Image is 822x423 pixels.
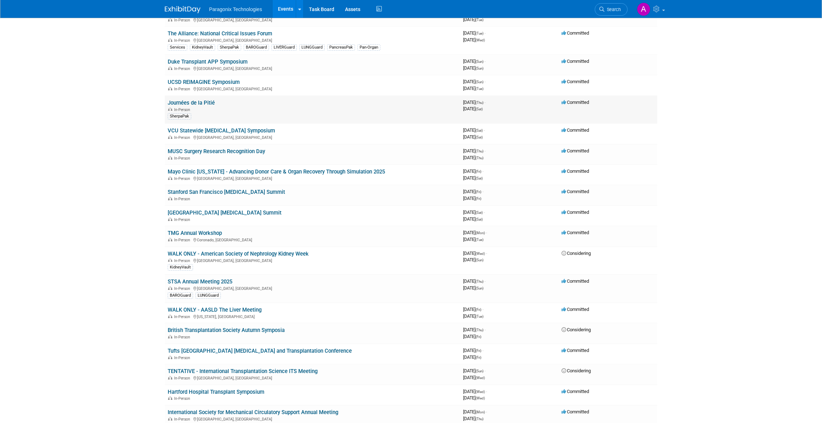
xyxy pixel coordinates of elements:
[476,231,485,235] span: (Mon)
[476,101,483,105] span: (Thu)
[463,334,481,339] span: [DATE]
[168,348,352,354] a: Tufts [GEOGRAPHIC_DATA] [MEDICAL_DATA] and Transplantation Conference
[476,390,485,394] span: (Wed)
[174,258,192,263] span: In-Person
[476,80,483,84] span: (Sun)
[562,251,591,256] span: Considering
[463,100,486,105] span: [DATE]
[168,176,172,180] img: In-Person Event
[562,307,589,312] span: Committed
[168,148,265,155] a: MUSC Surgery Research Recognition Day
[476,129,483,132] span: (Sat)
[476,217,483,221] span: (Sat)
[168,257,457,263] div: [GEOGRAPHIC_DATA], [GEOGRAPHIC_DATA]
[463,37,485,42] span: [DATE]
[168,100,215,106] a: Journées de la Pitié
[174,314,192,319] span: In-Person
[168,417,172,421] img: In-Person Event
[357,44,380,51] div: Pan-Organ
[168,314,172,318] img: In-Person Event
[463,175,483,181] span: [DATE]
[476,87,483,91] span: (Tue)
[174,376,192,381] span: In-Person
[168,37,457,43] div: [GEOGRAPHIC_DATA], [GEOGRAPHIC_DATA]
[463,106,483,111] span: [DATE]
[168,292,193,299] div: BAROGuard
[476,258,483,262] span: (Sun)
[562,327,591,332] span: Considering
[168,335,172,338] img: In-Person Event
[463,257,483,262] span: [DATE]
[463,313,483,319] span: [DATE]
[604,7,621,12] span: Search
[168,237,457,242] div: Coronado, [GEOGRAPHIC_DATA]
[174,396,192,401] span: In-Person
[476,280,483,283] span: (Thu)
[463,307,483,312] span: [DATE]
[482,348,483,353] span: -
[562,79,589,84] span: Committed
[476,60,483,64] span: (Sun)
[476,170,481,173] span: (Fri)
[168,327,285,333] a: British Transplantation Society Autumn Symposia
[562,230,589,235] span: Committed
[463,134,483,140] span: [DATE]
[463,348,483,353] span: [DATE]
[562,278,589,284] span: Committed
[174,238,192,242] span: In-Person
[562,189,589,194] span: Committed
[174,107,192,112] span: In-Person
[476,38,485,42] span: (Wed)
[174,135,192,140] span: In-Person
[484,278,486,284] span: -
[463,389,487,394] span: [DATE]
[174,18,192,22] span: In-Person
[463,196,481,201] span: [DATE]
[476,238,483,242] span: (Tue)
[168,264,193,271] div: KidneyVault
[168,156,172,160] img: In-Person Event
[168,307,262,313] a: WALK ONLY - AASLD The Liver Meeting
[168,168,385,175] a: Mayo Clinic [US_STATE] - Advancing Donor Care & Organ Recovery Through Simulation 2025
[168,197,172,200] img: In-Person Event
[486,389,487,394] span: -
[476,410,485,414] span: (Mon)
[463,375,485,380] span: [DATE]
[168,17,457,22] div: [GEOGRAPHIC_DATA], [GEOGRAPHIC_DATA]
[168,189,285,195] a: Stanford San Francisco [MEDICAL_DATA] Summit
[299,44,325,51] div: LUNGGuard
[562,368,591,373] span: Considering
[486,409,487,414] span: -
[218,44,241,51] div: SherpaPak
[463,278,486,284] span: [DATE]
[174,197,192,201] span: In-Person
[463,368,486,373] span: [DATE]
[463,155,483,160] span: [DATE]
[463,148,486,153] span: [DATE]
[463,395,485,401] span: [DATE]
[562,148,589,153] span: Committed
[562,168,589,174] span: Committed
[168,286,172,290] img: In-Person Event
[476,369,483,373] span: (Sun)
[562,389,589,394] span: Committed
[476,211,483,215] span: (Sat)
[168,134,457,140] div: [GEOGRAPHIC_DATA], [GEOGRAPHIC_DATA]
[168,38,172,42] img: In-Person Event
[168,251,309,257] a: WALK ONLY - American Society of Nephrology Kidney Week
[476,252,485,256] span: (Wed)
[562,127,589,133] span: Committed
[476,31,483,35] span: (Tue)
[476,190,481,194] span: (Fri)
[168,389,264,395] a: Hartford Hospital Transplant Symposium
[168,44,187,51] div: Services
[463,127,485,133] span: [DATE]
[476,376,485,380] span: (Wed)
[168,135,172,139] img: In-Person Event
[168,313,457,319] div: [US_STATE], [GEOGRAPHIC_DATA]
[168,210,281,216] a: [GEOGRAPHIC_DATA] [MEDICAL_DATA] Summit
[486,251,487,256] span: -
[476,149,483,153] span: (Thu)
[327,44,355,51] div: PancreasPak
[476,18,483,22] span: (Tue)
